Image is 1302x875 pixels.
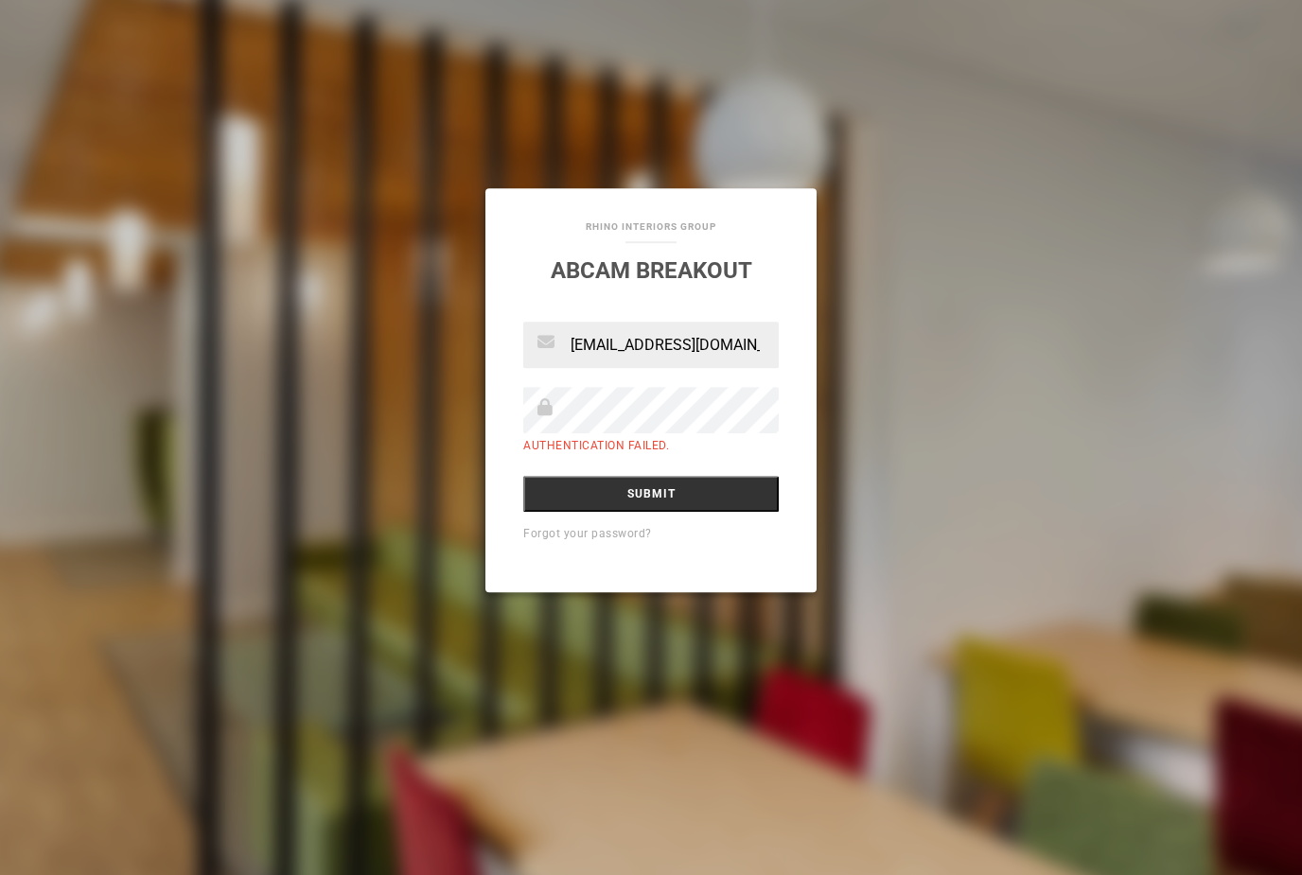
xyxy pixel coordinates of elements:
[586,221,716,232] a: Rhino Interiors Group
[523,476,779,512] input: Submit
[523,322,779,368] input: Email
[523,439,669,452] label: Authentication failed.
[523,527,652,540] a: Forgot your password?
[551,257,752,284] a: Abcam Breakout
